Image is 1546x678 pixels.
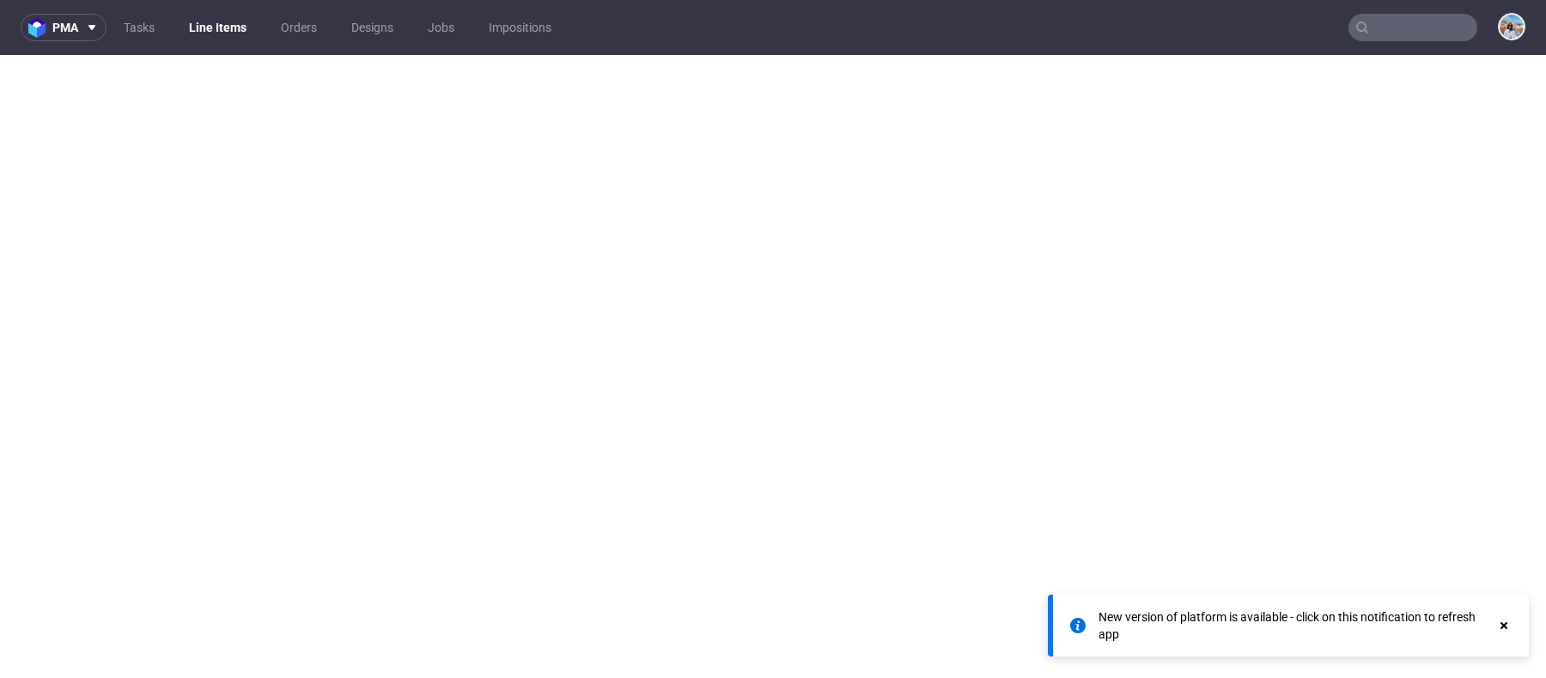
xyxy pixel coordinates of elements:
[478,14,562,41] a: Impositions
[52,21,78,34] span: pma
[113,14,165,41] a: Tasks
[1099,608,1496,643] div: New version of platform is available - click on this notification to refresh app
[1500,15,1524,39] img: Marta Kozłowska
[28,18,52,38] img: logo
[341,14,404,41] a: Designs
[417,14,465,41] a: Jobs
[271,14,327,41] a: Orders
[21,14,107,41] button: pma
[179,14,257,41] a: Line Items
